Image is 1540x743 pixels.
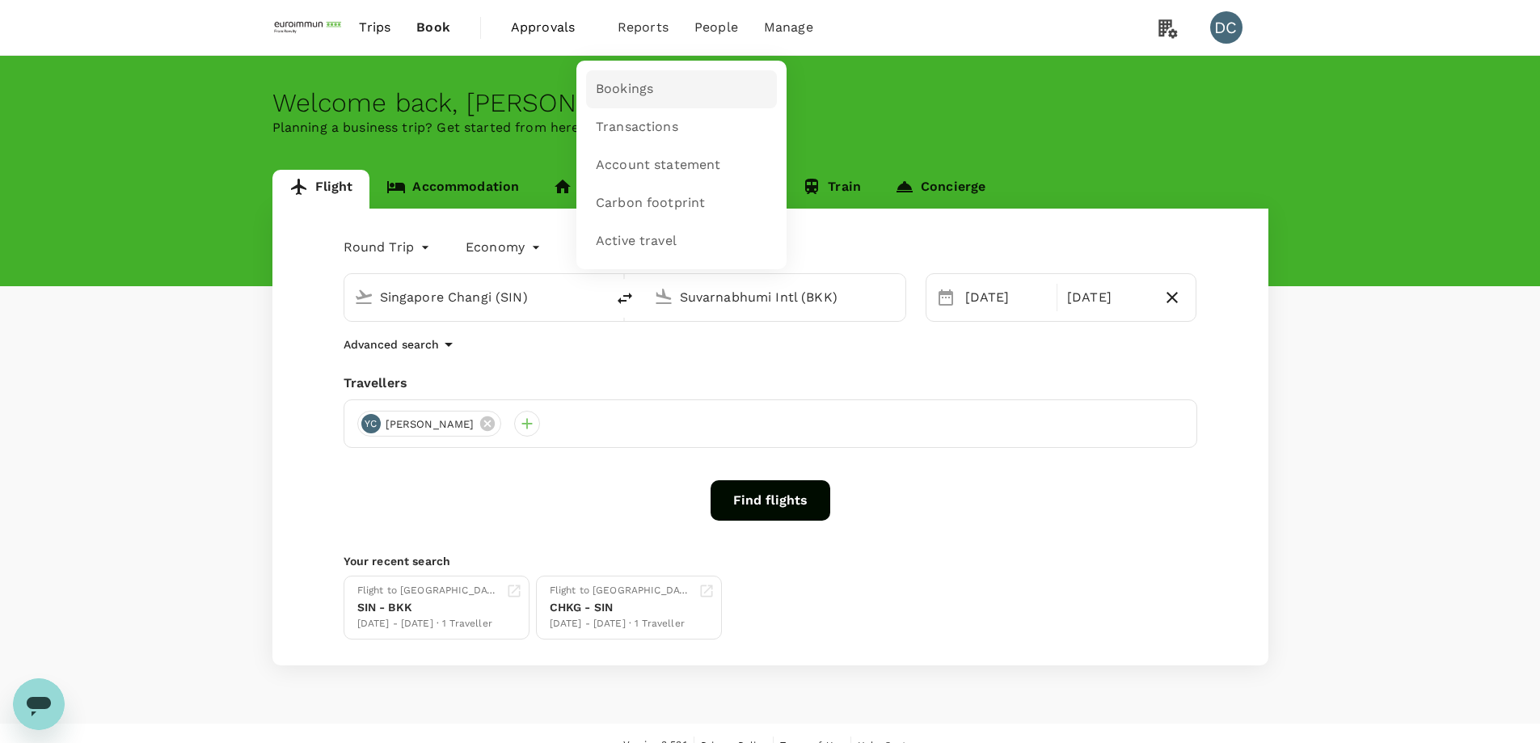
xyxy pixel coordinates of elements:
[711,480,830,521] button: Find flights
[344,553,1197,569] p: Your recent search
[596,232,677,251] span: Active travel
[357,616,500,632] div: [DATE] - [DATE] · 1 Traveller
[959,281,1053,314] div: [DATE]
[586,146,777,184] a: Account statement
[586,222,777,260] a: Active travel
[380,285,572,310] input: Depart from
[680,285,871,310] input: Going to
[466,234,544,260] div: Economy
[894,295,897,298] button: Open
[13,678,65,730] iframe: Button to launch messaging window
[596,118,678,137] span: Transactions
[361,414,381,433] div: YC
[416,18,450,37] span: Book
[586,70,777,108] a: Bookings
[536,170,660,209] a: Long stay
[764,18,813,37] span: Manage
[272,170,370,209] a: Flight
[272,10,347,45] img: EUROIMMUN (South East Asia) Pte. Ltd.
[605,279,644,318] button: delete
[376,416,484,433] span: [PERSON_NAME]
[785,170,878,209] a: Train
[357,583,500,599] div: Flight to [GEOGRAPHIC_DATA]
[596,156,721,175] span: Account statement
[511,18,592,37] span: Approvals
[344,374,1197,393] div: Travellers
[596,80,653,99] span: Bookings
[550,583,692,599] div: Flight to [GEOGRAPHIC_DATA]
[594,295,597,298] button: Open
[586,184,777,222] a: Carbon footprint
[359,18,390,37] span: Trips
[344,335,458,354] button: Advanced search
[357,411,502,437] div: YC[PERSON_NAME]
[596,194,705,213] span: Carbon footprint
[878,170,1002,209] a: Concierge
[344,336,439,353] p: Advanced search
[272,118,1268,137] p: Planning a business trip? Get started from here.
[1210,11,1243,44] div: DC
[550,599,692,616] div: CHKG - SIN
[618,18,669,37] span: Reports
[694,18,738,37] span: People
[357,599,500,616] div: SIN - BKK
[272,88,1268,118] div: Welcome back , [PERSON_NAME] .
[1061,281,1155,314] div: [DATE]
[344,234,434,260] div: Round Trip
[550,616,692,632] div: [DATE] - [DATE] · 1 Traveller
[369,170,536,209] a: Accommodation
[586,108,777,146] a: Transactions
